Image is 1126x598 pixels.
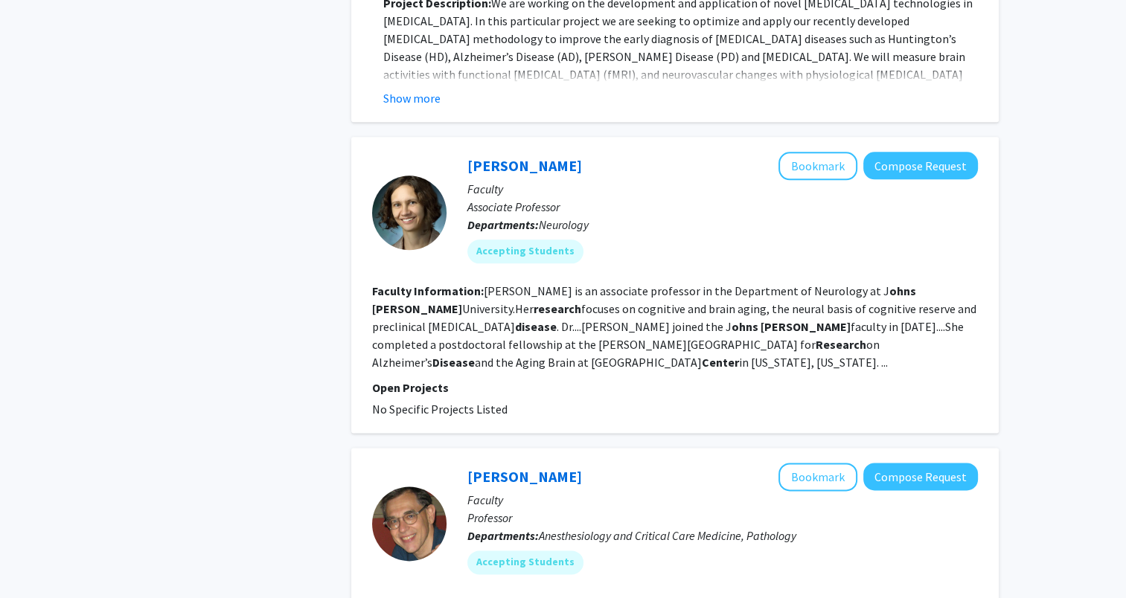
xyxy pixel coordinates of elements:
b: Research [816,337,866,352]
button: Add Anja Soldan to Bookmarks [778,152,857,180]
mat-chip: Accepting Students [467,550,583,574]
p: Faculty [467,491,978,509]
b: [PERSON_NAME] [372,301,462,316]
span: No Specific Projects Listed [372,402,508,417]
b: [PERSON_NAME] [761,319,851,334]
button: Compose Request to Lee Martin [863,463,978,490]
p: Professor [467,509,978,527]
button: Show more [383,89,441,107]
fg-read-more: [PERSON_NAME] is an associate professor in the Department of Neurology at J University.Her focuse... [372,283,976,370]
b: Faculty Information: [372,283,484,298]
b: Departments: [467,217,539,232]
iframe: Chat [11,531,63,587]
span: Neurology [539,217,589,232]
p: Faculty [467,180,978,198]
span: Anesthesiology and Critical Care Medicine, Pathology [539,528,796,543]
b: ohns [889,283,916,298]
a: [PERSON_NAME] [467,467,582,486]
mat-chip: Accepting Students [467,239,583,263]
b: disease [515,319,557,334]
p: Associate Professor [467,198,978,216]
b: Center [702,355,739,370]
b: Departments: [467,528,539,543]
a: [PERSON_NAME] [467,156,582,175]
b: research [534,301,581,316]
button: Compose Request to Anja Soldan [863,152,978,179]
b: ohns [732,319,758,334]
p: Open Projects [372,379,978,396]
button: Add Lee Martin to Bookmarks [778,463,857,491]
b: Disease [432,355,475,370]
